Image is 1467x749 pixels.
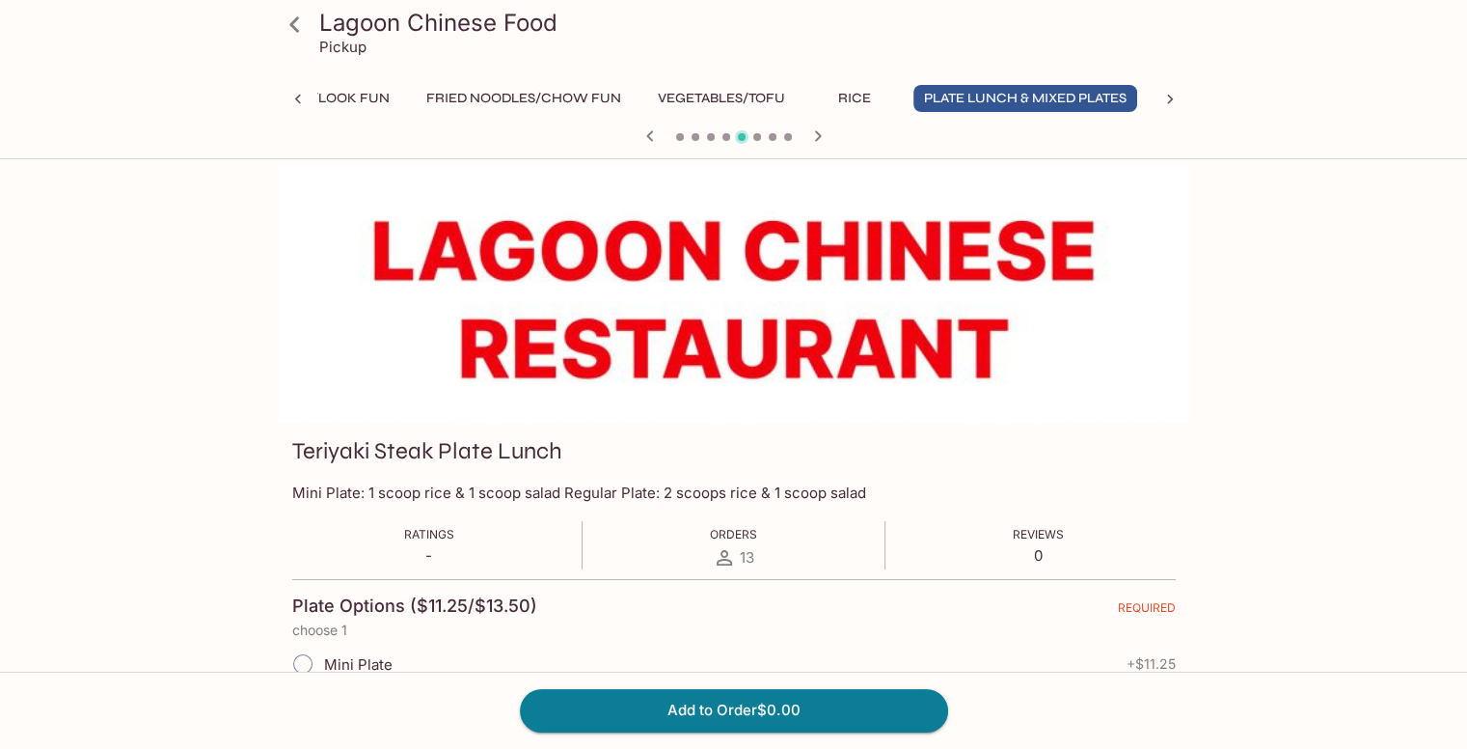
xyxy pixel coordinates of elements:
[1013,546,1064,565] p: 0
[319,38,367,56] p: Pickup
[520,689,948,732] button: Add to Order$0.00
[1013,527,1064,541] span: Reviews
[324,655,393,674] span: Mini Plate
[404,527,454,541] span: Ratings
[740,548,754,567] span: 13
[279,167,1189,423] div: Teriyaki Steak Plate Lunch
[811,85,898,112] button: Rice
[266,85,400,112] button: Mein/Look Fun
[319,8,1182,38] h3: Lagoon Chinese Food
[292,484,1176,502] p: Mini Plate: 1 scoop rice & 1 scoop salad Regular Plate: 2 scoops rice & 1 scoop salad
[292,436,562,466] h3: Teriyaki Steak Plate Lunch
[647,85,796,112] button: Vegetables/Tofu
[404,546,454,565] p: -
[710,527,757,541] span: Orders
[292,596,537,617] h4: Plate Options ($11.25/$13.50)
[913,85,1137,112] button: Plate Lunch & Mixed Plates
[1127,656,1176,672] span: + $11.25
[1118,600,1176,623] span: REQUIRED
[416,85,632,112] button: Fried Noodles/Chow Fun
[292,623,1176,638] p: choose 1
